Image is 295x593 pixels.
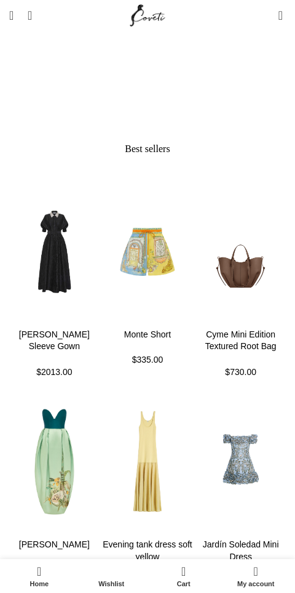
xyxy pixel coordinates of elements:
h4: [PERSON_NAME] Sleeve Gown [9,329,100,353]
span: $335.00 [132,355,163,365]
a: Fancy designing your own shoe? | Discover Now [41,36,254,47]
img: Agua-By-Agua-Bendita-Jardin-Soledad-Mini-Dress-scaled.jpg [195,388,286,536]
h1: Search results: “Smoke dres” – Page 2 [9,62,286,115]
a: Monte Short $335.00 [103,329,193,367]
img: Polene-73.png [195,178,286,326]
span: Home [9,580,69,588]
a: Cyme Mini Edition Textured Root Bag $730.00 [195,329,286,379]
a: Site logo [127,9,168,20]
h4: Cyme Mini Edition Textured Root Bag [195,329,286,353]
span: 0 [279,6,288,15]
h4: Evening tank dress soft yellow [103,539,193,563]
a: 0 Cart [147,562,220,590]
span: 0 [182,562,191,571]
img: Alemais-Monte-Short-3.jpg [103,178,193,326]
span: Cart [154,580,214,588]
span: $2013.00 [36,367,72,377]
h2: Best sellers [9,142,286,156]
img: Rebecca-Vallance-Esther-Short-Sleeve-Gown-7-scaled.jpg [9,178,100,326]
img: Toteme-Evening-tank-dress-soft-yellow-541928_nobg.png [103,388,193,536]
a: [PERSON_NAME] $1059.00 [9,539,100,577]
span: $730.00 [225,367,256,377]
img: Alemais-Anita-Gown.jpg [9,388,100,536]
a: My account [220,562,293,590]
span: Wishlist [82,580,142,588]
div: My cart [147,562,220,590]
a: [PERSON_NAME] Sleeve Gown $2013.00 [9,329,100,379]
span: My account [226,580,286,588]
h4: Monte Short [103,329,193,341]
a: 0 [272,3,289,28]
h4: Jardín Soledad Mini Dress [195,539,286,563]
a: Jardín Soledad Mini Dress $746.00 [195,539,286,589]
a: Evening tank dress soft yellow $1084.00 [103,539,193,589]
a: Home [3,562,76,590]
a: Search [20,3,32,28]
a: Open mobile menu [3,3,20,28]
div: My Wishlist [260,3,272,28]
div: My wishlist [76,562,148,590]
h4: [PERSON_NAME] [9,539,100,551]
a: Wishlist [76,562,148,590]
